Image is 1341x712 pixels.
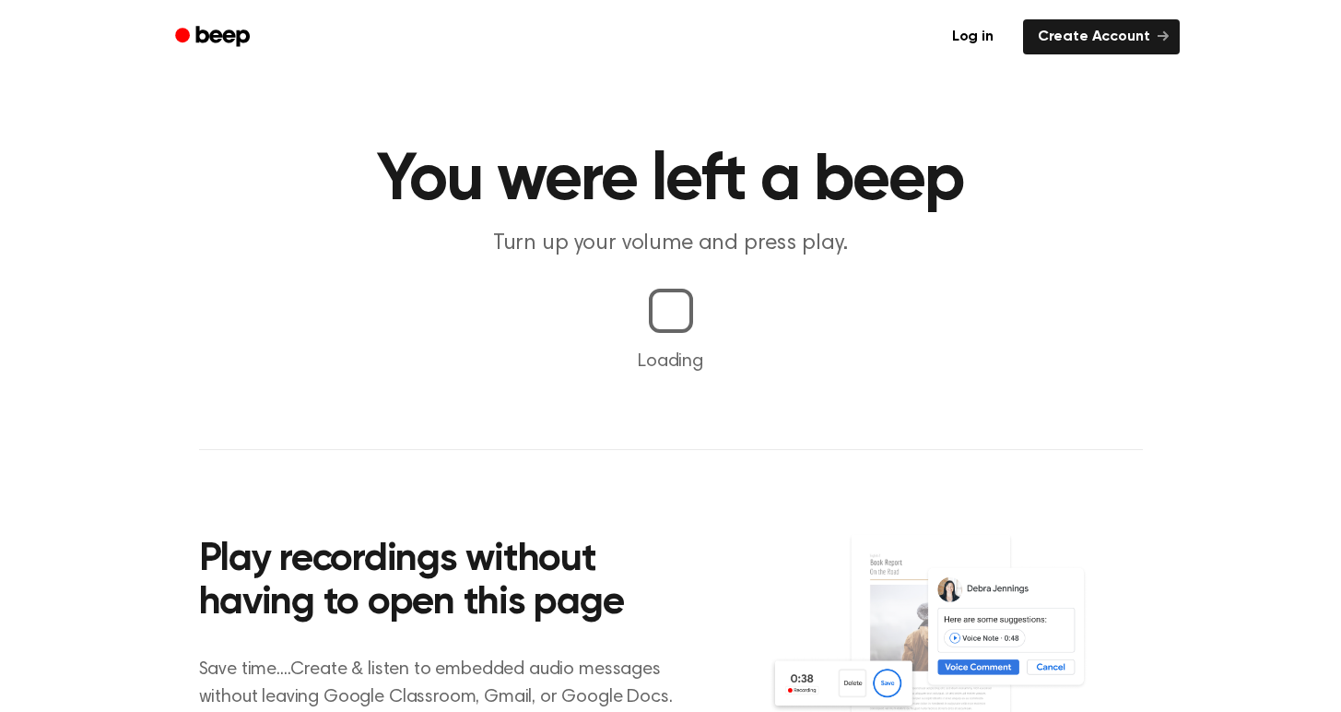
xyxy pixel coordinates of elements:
a: Create Account [1023,19,1180,54]
a: Log in [934,16,1012,58]
p: Save time....Create & listen to embedded audio messages without leaving Google Classroom, Gmail, ... [199,656,696,711]
p: Turn up your volume and press play. [317,229,1025,259]
h2: Play recordings without having to open this page [199,539,696,626]
h1: You were left a beep [199,148,1143,214]
a: Beep [162,19,266,55]
p: Loading [22,348,1319,375]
